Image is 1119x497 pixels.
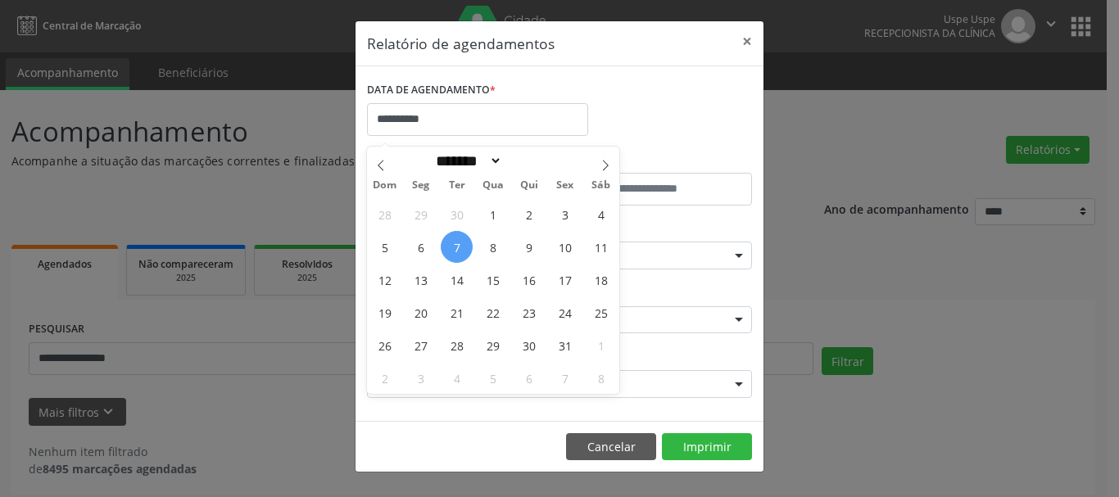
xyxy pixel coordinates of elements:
span: Outubro 22, 2025 [477,296,509,328]
span: Outubro 23, 2025 [513,296,545,328]
span: Ter [439,180,475,191]
span: Outubro 7, 2025 [441,231,473,263]
span: Novembro 1, 2025 [585,329,617,361]
span: Qui [511,180,547,191]
span: Novembro 5, 2025 [477,362,509,394]
span: Outubro 15, 2025 [477,264,509,296]
span: Novembro 3, 2025 [405,362,437,394]
span: Novembro 7, 2025 [549,362,581,394]
span: Novembro 2, 2025 [369,362,401,394]
span: Novembro 6, 2025 [513,362,545,394]
span: Outubro 3, 2025 [549,198,581,230]
span: Outubro 24, 2025 [549,296,581,328]
span: Outubro 28, 2025 [441,329,473,361]
select: Month [430,152,502,169]
button: Close [731,21,763,61]
span: Outubro 6, 2025 [405,231,437,263]
span: Outubro 19, 2025 [369,296,401,328]
span: Outubro 14, 2025 [441,264,473,296]
span: Outubro 31, 2025 [549,329,581,361]
span: Outubro 8, 2025 [477,231,509,263]
span: Outubro 13, 2025 [405,264,437,296]
span: Outubro 26, 2025 [369,329,401,361]
span: Seg [403,180,439,191]
span: Outubro 17, 2025 [549,264,581,296]
span: Outubro 5, 2025 [369,231,401,263]
span: Setembro 29, 2025 [405,198,437,230]
span: Qua [475,180,511,191]
span: Setembro 30, 2025 [441,198,473,230]
span: Outubro 18, 2025 [585,264,617,296]
input: Year [502,152,556,169]
span: Sex [547,180,583,191]
span: Setembro 28, 2025 [369,198,401,230]
span: Outubro 1, 2025 [477,198,509,230]
span: Outubro 16, 2025 [513,264,545,296]
button: Cancelar [566,433,656,461]
span: Outubro 11, 2025 [585,231,617,263]
span: Dom [367,180,403,191]
h5: Relatório de agendamentos [367,33,555,54]
span: Outubro 21, 2025 [441,296,473,328]
span: Sáb [583,180,619,191]
span: Outubro 29, 2025 [477,329,509,361]
span: Outubro 9, 2025 [513,231,545,263]
span: Outubro 20, 2025 [405,296,437,328]
span: Outubro 27, 2025 [405,329,437,361]
button: Imprimir [662,433,752,461]
label: ATÉ [564,147,752,173]
span: Outubro 12, 2025 [369,264,401,296]
span: Outubro 10, 2025 [549,231,581,263]
span: Outubro 25, 2025 [585,296,617,328]
span: Outubro 30, 2025 [513,329,545,361]
span: Novembro 8, 2025 [585,362,617,394]
span: Novembro 4, 2025 [441,362,473,394]
span: Outubro 4, 2025 [585,198,617,230]
label: DATA DE AGENDAMENTO [367,78,496,103]
span: Outubro 2, 2025 [513,198,545,230]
